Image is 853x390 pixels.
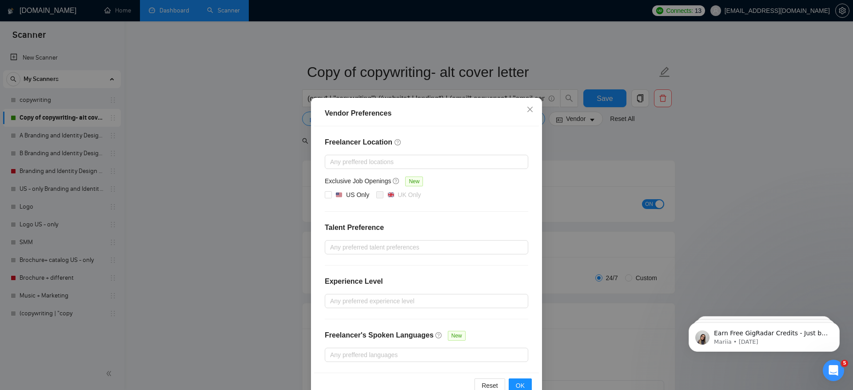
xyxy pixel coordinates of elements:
[336,192,342,198] img: 🇺🇸
[388,192,394,198] img: 🇬🇧
[398,190,421,200] div: UK Only
[435,332,442,339] span: question-circle
[405,177,423,186] span: New
[841,360,848,367] span: 5
[518,98,542,122] button: Close
[448,331,466,341] span: New
[325,137,528,148] h4: Freelancer Location
[325,222,528,233] h4: Talent Preference
[325,108,528,119] div: Vendor Preferences
[325,276,383,287] h4: Experience Level
[526,106,534,113] span: close
[325,330,434,341] h4: Freelancer's Spoken Languages
[393,177,400,185] span: question-circle
[675,304,853,366] iframe: Intercom notifications message
[346,190,369,200] div: US Only
[395,139,402,146] span: question-circle
[325,176,391,186] h5: Exclusive Job Openings
[823,360,844,381] iframe: Intercom live chat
